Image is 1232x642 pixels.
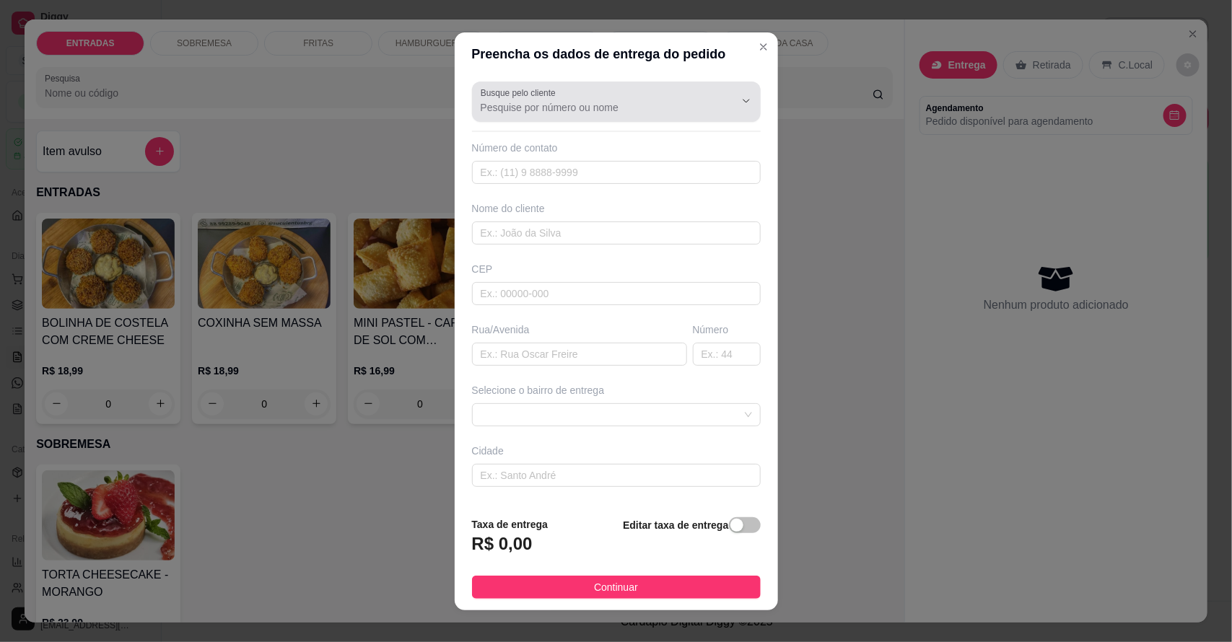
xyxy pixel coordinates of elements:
label: Busque pelo cliente [481,87,561,99]
div: Nome do cliente [472,201,761,216]
input: Ex.: 44 [693,343,761,366]
input: Ex.: Rua Oscar Freire [472,343,687,366]
input: Ex.: João da Silva [472,221,761,245]
div: CEP [472,262,761,276]
input: Ex.: 00000-000 [472,282,761,305]
button: Continuar [472,576,761,599]
header: Preencha os dados de entrega do pedido [455,32,778,76]
strong: Editar taxa de entrega [623,519,728,531]
div: Selecione o bairro de entrega [472,383,761,397]
span: Continuar [594,579,638,595]
button: Show suggestions [735,89,758,113]
button: Close [752,35,775,58]
div: Número [693,322,761,337]
input: Ex.: Santo André [472,464,761,487]
h3: R$ 0,00 [472,532,533,555]
input: Busque pelo cliente [481,100,712,115]
div: Número de contato [472,141,761,155]
div: Cidade [472,444,761,458]
input: Ex.: (11) 9 8888-9999 [472,161,761,184]
strong: Taxa de entrega [472,519,549,530]
div: Complemento [472,504,761,519]
div: Rua/Avenida [472,322,687,337]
